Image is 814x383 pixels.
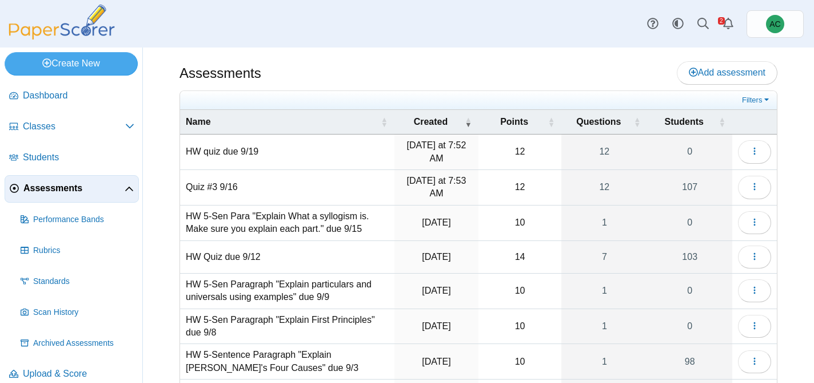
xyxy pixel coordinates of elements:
time: Sep 2, 2025 at 7:50 AM [422,357,450,366]
time: Sep 8, 2025 at 7:43 AM [422,286,450,295]
a: Andrew Christman [747,10,804,38]
span: Points [500,117,528,127]
a: Students [5,144,139,172]
time: Sep 11, 2025 at 10:43 AM [422,218,450,227]
td: 14 [478,241,561,274]
span: Assessments [23,182,125,195]
td: HW 5-Sen Paragraph "Explain particulars and universals using examples" due 9/9 [180,274,394,309]
a: 1 [561,344,647,379]
a: 103 [647,241,732,273]
h1: Assessments [179,64,261,83]
td: 10 [478,274,561,309]
a: Alerts [716,11,741,37]
span: Points : Activate to sort [548,110,554,134]
a: Rubrics [16,237,139,264]
td: 10 [478,206,561,241]
a: 107 [647,170,732,205]
a: Scan History [16,299,139,326]
span: Upload & Score [23,368,134,380]
td: 10 [478,309,561,345]
a: Standards [16,268,139,295]
time: Sep 11, 2025 at 7:41 AM [422,252,450,262]
td: HW 5-Sen Para "Explain What a syllogism is. Make sure you explain each part." due 9/15 [180,206,394,241]
span: Add assessment [689,68,765,77]
span: Archived Assessments [33,338,134,349]
a: 0 [647,274,732,309]
a: 0 [647,206,732,240]
td: 12 [478,135,561,170]
span: Students [664,117,703,127]
a: Add assessment [677,61,777,84]
td: HW Quiz due 9/12 [180,241,394,274]
span: Created : Activate to remove sorting [465,110,472,134]
time: Sep 18, 2025 at 7:52 AM [407,140,466,163]
span: Scan History [33,307,134,318]
span: Andrew Christman [766,15,784,33]
span: Standards [33,276,134,287]
td: HW quiz due 9/19 [180,135,394,170]
span: Questions : Activate to sort [633,110,640,134]
a: 98 [647,344,732,379]
a: 12 [561,170,647,205]
a: 0 [647,309,732,344]
span: Questions [576,117,621,127]
a: 7 [561,241,647,273]
span: Performance Bands [33,214,134,226]
a: Dashboard [5,82,139,110]
td: 12 [478,170,561,206]
span: Rubrics [33,245,134,256]
span: Name : Activate to sort [381,110,388,134]
td: HW 5-Sen Paragraph "Explain First Principles" due 9/8 [180,309,394,345]
time: Sep 16, 2025 at 7:53 AM [407,176,466,198]
a: Create New [5,52,138,75]
a: Archived Assessments [16,330,139,357]
span: Classes [23,120,125,133]
span: Students [23,151,134,164]
span: Dashboard [23,89,134,102]
a: Performance Bands [16,206,139,234]
td: HW 5-Sentence Paragraph "Explain [PERSON_NAME]'s Four Causes" due 9/3 [180,344,394,380]
td: Quiz #3 9/16 [180,170,394,206]
a: 1 [561,274,647,309]
a: 1 [561,206,647,240]
a: Assessments [5,175,139,203]
td: 10 [478,344,561,380]
span: Name [186,117,211,127]
a: Filters [739,94,774,106]
img: PaperScorer [5,5,119,40]
a: 12 [561,135,647,169]
a: 1 [561,309,647,344]
span: Students : Activate to sort [719,110,725,134]
a: 0 [647,135,732,169]
a: PaperScorer [5,31,119,41]
a: Classes [5,113,139,141]
time: Sep 5, 2025 at 7:45 AM [422,321,450,331]
span: Andrew Christman [769,20,780,28]
span: Created [414,117,448,127]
